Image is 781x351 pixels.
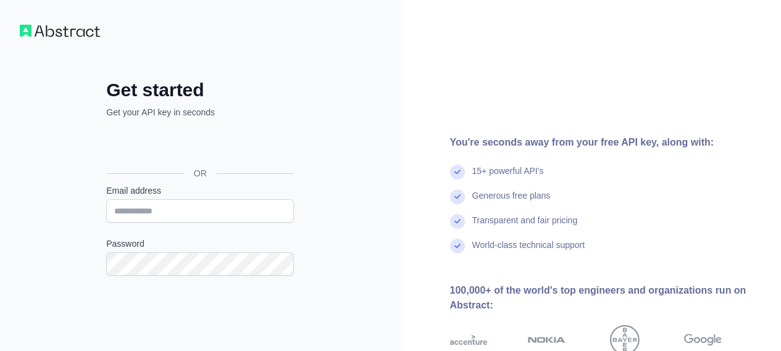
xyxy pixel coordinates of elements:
[450,214,465,229] img: check mark
[450,189,465,204] img: check mark
[106,184,294,197] label: Email address
[184,167,217,180] span: OR
[450,283,762,313] div: 100,000+ of the world's top engineers and organizations run on Abstract:
[472,189,551,214] div: Generous free plans
[450,239,465,254] img: check mark
[472,214,578,239] div: Transparent and fair pricing
[472,239,585,263] div: World-class technical support
[450,165,465,180] img: check mark
[106,79,294,101] h2: Get started
[106,237,294,250] label: Password
[100,132,298,159] iframe: Sign in with Google Button
[20,25,100,37] img: Workflow
[450,135,762,150] div: You're seconds away from your free API key, along with:
[106,106,294,118] p: Get your API key in seconds
[106,291,294,339] iframe: reCAPTCHA
[472,165,544,189] div: 15+ powerful API's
